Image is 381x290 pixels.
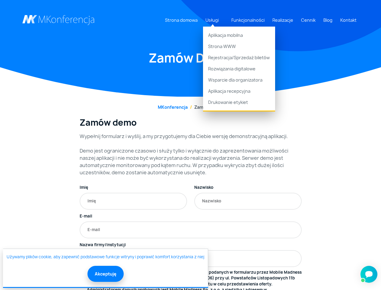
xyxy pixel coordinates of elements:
[270,14,296,26] a: Realizacje
[80,221,302,238] input: E-mail
[203,41,275,52] a: Strona WWW
[22,104,359,110] nav: breadcrumb
[203,97,275,111] a: Drukowanie etykiet
[203,74,275,85] a: Wsparcie dla organizatora
[203,52,275,63] a: Rejestracja/Sprzedaż biletów
[80,118,302,128] h3: Zamów demo
[80,147,302,176] p: Demo jest ograniczone czasowo i służy tylko i wyłącznie do zaprezentowania możliwości naszej apli...
[80,185,88,191] label: Imię
[80,133,302,140] p: Wypełnij formularz i wyślij, a my przygotujemy dla Ciebie wersję demonstracyjną aplikacji.
[22,50,359,66] h1: Zamów DEMO
[360,266,377,283] iframe: Smartsupp widget button
[80,213,92,219] label: E-mail
[194,185,213,191] label: Nazwisko
[194,193,302,210] input: Nazwisko
[203,27,275,41] a: Aplikacja mobilna
[338,14,359,26] a: Kontakt
[80,242,126,248] label: Nazwa firmy/instytucji
[163,14,200,26] a: Strona domowa
[203,85,275,97] a: Aplikacja recepcyjna
[299,14,318,26] a: Cennik
[229,14,267,26] a: Funkcjonalności
[203,63,275,74] a: Rozwiązania digitalowe
[321,14,335,26] a: Blog
[203,14,221,26] a: Usługi
[188,104,223,110] li: Zamów DEMO
[80,193,187,210] input: Imię
[7,254,204,260] a: Używamy plików cookie, aby zapewnić podstawowe funkcje witryny i poprawić komfort korzystania z niej
[87,266,124,282] button: Akceptuję
[158,104,188,110] a: MKonferencja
